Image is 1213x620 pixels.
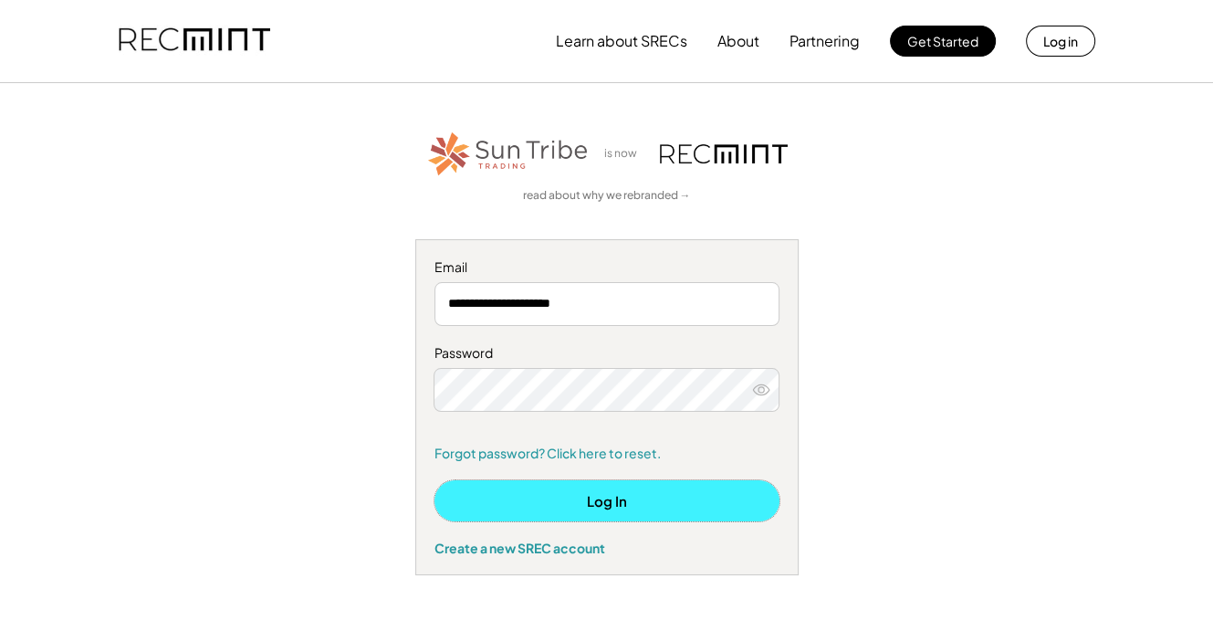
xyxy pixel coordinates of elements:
[523,188,691,204] a: read about why we rebranded →
[434,480,779,521] button: Log In
[426,129,591,179] img: STT_Horizontal_Logo%2B-%2BColor.png
[434,540,779,556] div: Create a new SREC account
[119,10,270,72] img: recmint-logotype%403x.png
[890,26,996,57] button: Get Started
[434,344,779,363] div: Password
[600,146,651,162] div: is now
[717,23,759,59] button: About
[556,23,687,59] button: Learn about SRECs
[1026,26,1095,57] button: Log in
[789,23,860,59] button: Partnering
[660,144,788,163] img: recmint-logotype%403x.png
[434,445,779,463] a: Forgot password? Click here to reset.
[434,258,779,277] div: Email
